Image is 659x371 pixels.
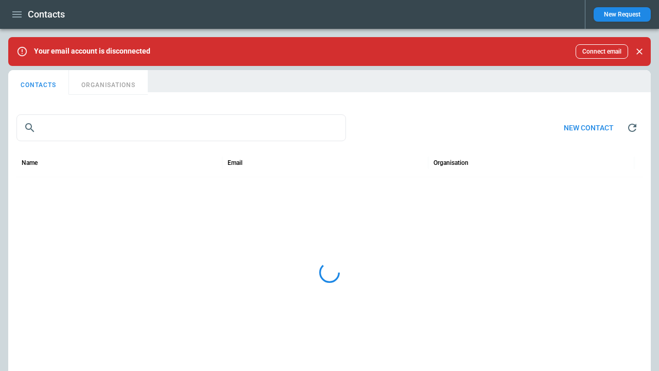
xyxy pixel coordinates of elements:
[8,70,69,95] button: CONTACTS
[594,7,651,22] button: New Request
[556,117,622,139] button: New contact
[228,159,242,166] div: Email
[28,8,65,21] h1: Contacts
[34,47,150,56] p: Your email account is disconnected
[22,159,38,166] div: Name
[69,70,148,95] button: ORGANISATIONS
[576,44,628,59] button: Connect email
[433,159,469,166] div: Organisation
[632,44,647,59] button: Close
[632,40,647,63] div: dismiss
